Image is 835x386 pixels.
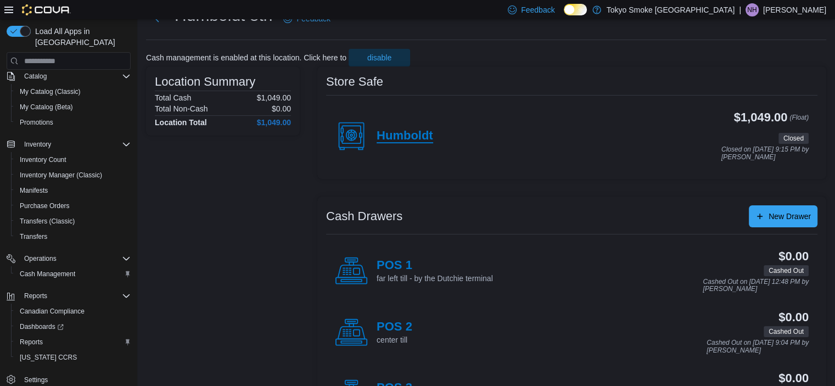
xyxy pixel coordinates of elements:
span: Purchase Orders [15,199,131,212]
span: My Catalog (Beta) [20,103,73,111]
span: Inventory Count [15,153,131,166]
a: [US_STATE] CCRS [15,351,81,364]
span: Cashed Out [769,327,804,337]
a: Inventory Manager (Classic) [15,169,107,182]
span: Transfers (Classic) [15,215,131,228]
p: $1,049.00 [257,93,291,102]
button: New Drawer [749,205,817,227]
p: | [739,3,741,16]
span: Cashed Out [764,326,809,337]
p: far left till - by the Dutchie terminal [377,273,493,284]
button: My Catalog (Classic) [11,84,135,99]
span: Transfers (Classic) [20,217,75,226]
span: Inventory Manager (Classic) [20,171,102,180]
button: Transfers [11,229,135,244]
button: Promotions [11,115,135,130]
p: center till [377,334,412,345]
a: My Catalog (Classic) [15,85,85,98]
button: Inventory [2,137,135,152]
span: Canadian Compliance [15,305,131,318]
span: Transfers [20,232,47,241]
h3: Cash Drawers [326,210,402,223]
span: Catalog [20,70,131,83]
button: Reports [20,289,52,303]
span: Inventory [24,140,51,149]
span: Feedback [521,4,554,15]
button: Inventory [20,138,55,151]
span: Inventory [20,138,131,151]
img: Cova [22,4,71,15]
span: Cash Management [15,267,131,281]
a: Inventory Count [15,153,71,166]
span: [US_STATE] CCRS [20,353,77,362]
button: Inventory Count [11,152,135,167]
a: Promotions [15,116,58,129]
div: Naomi Humenny [746,3,759,16]
a: Purchase Orders [15,199,74,212]
span: Cashed Out [769,266,804,276]
span: disable [367,52,391,63]
span: My Catalog (Classic) [15,85,131,98]
input: Dark Mode [564,4,587,15]
span: Reports [20,289,131,303]
p: [PERSON_NAME] [763,3,826,16]
span: Purchase Orders [20,202,70,210]
button: Operations [2,251,135,266]
a: Transfers [15,230,52,243]
span: Closed [778,133,809,144]
span: Reports [20,338,43,346]
button: Manifests [11,183,135,198]
span: Operations [24,254,57,263]
button: Transfers (Classic) [11,214,135,229]
a: Cash Management [15,267,80,281]
h3: Location Summary [155,75,255,88]
p: Cashed Out on [DATE] 9:04 PM by [PERSON_NAME] [707,339,809,354]
h4: Location Total [155,118,207,127]
button: Catalog [20,70,51,83]
span: Settings [24,376,48,384]
span: New Drawer [769,211,811,222]
h4: Humboldt [377,129,433,143]
span: Cashed Out [764,265,809,276]
span: Canadian Compliance [20,307,85,316]
p: $0.00 [272,104,291,113]
p: Cashed Out on [DATE] 12:48 PM by [PERSON_NAME] [703,278,809,293]
span: Reports [15,335,131,349]
span: Washington CCRS [15,351,131,364]
button: [US_STATE] CCRS [11,350,135,365]
span: Promotions [20,118,53,127]
button: Catalog [2,69,135,84]
button: Reports [2,288,135,304]
h3: $1,049.00 [734,111,788,124]
a: Canadian Compliance [15,305,89,318]
a: Transfers (Classic) [15,215,79,228]
button: Cash Management [11,266,135,282]
span: Dashboards [20,322,64,331]
h4: $1,049.00 [257,118,291,127]
span: Reports [24,292,47,300]
h3: $0.00 [778,372,809,385]
button: My Catalog (Beta) [11,99,135,115]
button: disable [349,49,410,66]
span: Closed [783,133,804,143]
button: Operations [20,252,61,265]
a: Dashboards [15,320,68,333]
p: Cash management is enabled at this location. Click here to [146,53,346,62]
button: Inventory Manager (Classic) [11,167,135,183]
h6: Total Non-Cash [155,104,208,113]
h4: POS 1 [377,259,493,273]
button: Purchase Orders [11,198,135,214]
span: Manifests [15,184,131,197]
h3: Store Safe [326,75,383,88]
span: Operations [20,252,131,265]
span: Manifests [20,186,48,195]
span: Cash Management [20,270,75,278]
a: Dashboards [11,319,135,334]
span: Catalog [24,72,47,81]
span: My Catalog (Beta) [15,100,131,114]
span: Inventory Manager (Classic) [15,169,131,182]
p: (Float) [789,111,809,131]
button: Canadian Compliance [11,304,135,319]
span: Transfers [15,230,131,243]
